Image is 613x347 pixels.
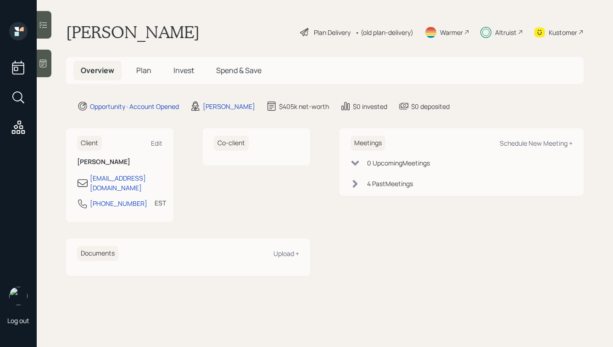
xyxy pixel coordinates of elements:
[273,249,299,258] div: Upload +
[214,136,249,151] h6: Co-client
[353,102,387,111] div: $0 invested
[351,136,385,151] h6: Meetings
[66,22,200,42] h1: [PERSON_NAME]
[155,198,166,208] div: EST
[203,102,255,111] div: [PERSON_NAME]
[411,102,450,111] div: $0 deposited
[355,28,413,37] div: • (old plan-delivery)
[90,102,179,111] div: Opportunity · Account Opened
[549,28,577,37] div: Kustomer
[77,246,118,261] h6: Documents
[77,158,162,166] h6: [PERSON_NAME]
[216,65,262,75] span: Spend & Save
[90,173,162,193] div: [EMAIL_ADDRESS][DOMAIN_NAME]
[367,158,430,168] div: 0 Upcoming Meeting s
[136,65,151,75] span: Plan
[314,28,351,37] div: Plan Delivery
[9,287,28,305] img: hunter_neumayer.jpg
[279,102,329,111] div: $405k net-worth
[90,199,147,208] div: [PHONE_NUMBER]
[173,65,194,75] span: Invest
[77,136,102,151] h6: Client
[151,139,162,148] div: Edit
[495,28,517,37] div: Altruist
[7,316,29,325] div: Log out
[440,28,463,37] div: Warmer
[367,179,413,188] div: 4 Past Meeting s
[81,65,114,75] span: Overview
[500,139,573,148] div: Schedule New Meeting +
